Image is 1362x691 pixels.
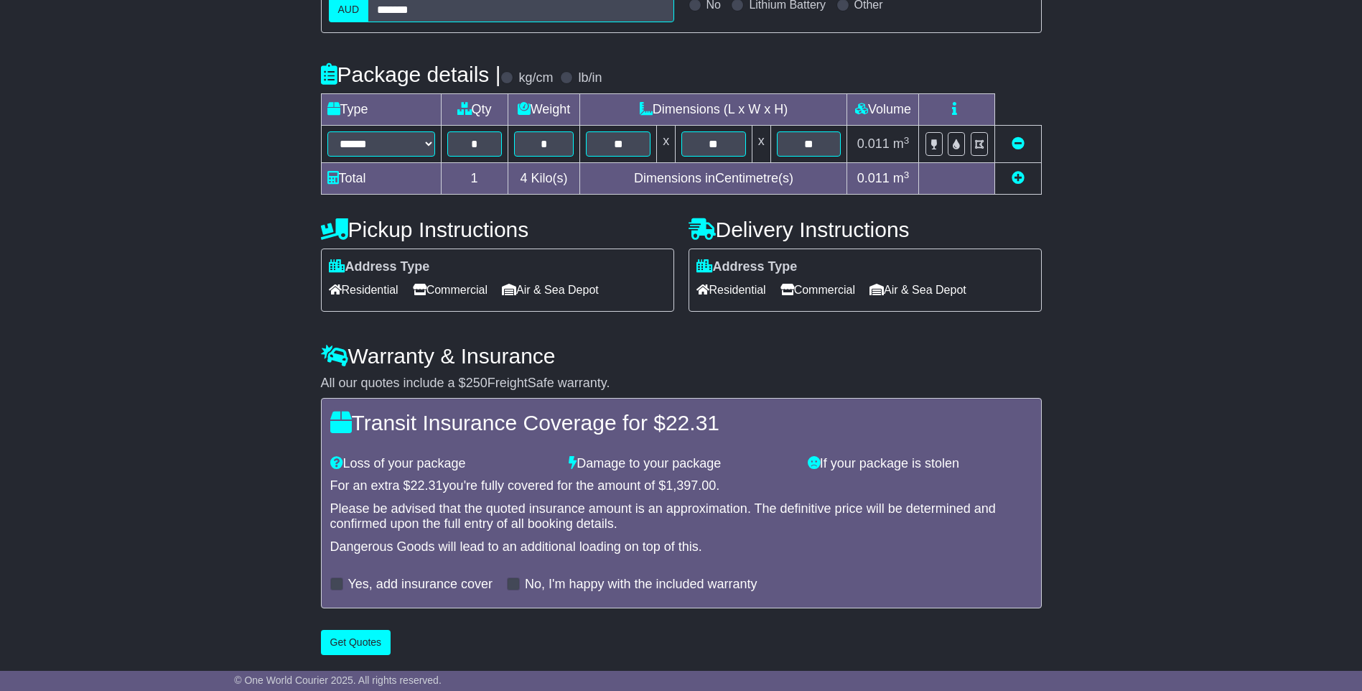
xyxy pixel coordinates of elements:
[321,163,441,195] td: Total
[893,171,910,185] span: m
[580,163,847,195] td: Dimensions in Centimetre(s)
[869,279,966,301] span: Air & Sea Depot
[502,279,599,301] span: Air & Sea Depot
[321,630,391,655] button: Get Quotes
[580,94,847,126] td: Dimensions (L x W x H)
[780,279,855,301] span: Commercial
[1012,171,1025,185] a: Add new item
[696,259,798,275] label: Address Type
[904,135,910,146] sup: 3
[752,126,770,163] td: x
[348,577,493,593] label: Yes, add insurance cover
[1012,136,1025,151] a: Remove this item
[508,163,580,195] td: Kilo(s)
[330,478,1032,494] div: For an extra $ you're fully covered for the amount of $ .
[666,478,716,493] span: 1,397.00
[441,163,508,195] td: 1
[578,70,602,86] label: lb/in
[413,279,488,301] span: Commercial
[330,501,1032,532] div: Please be advised that the quoted insurance amount is an approximation. The definitive price will...
[904,170,910,180] sup: 3
[329,259,430,275] label: Address Type
[323,456,562,472] div: Loss of your package
[330,411,1032,435] h4: Transit Insurance Coverage for $
[321,376,1042,391] div: All our quotes include a $ FreightSafe warranty.
[321,62,501,86] h4: Package details |
[520,171,527,185] span: 4
[321,344,1042,368] h4: Warranty & Insurance
[466,376,488,390] span: 250
[441,94,508,126] td: Qty
[234,674,442,686] span: © One World Courier 2025. All rights reserved.
[689,218,1042,241] h4: Delivery Instructions
[847,94,919,126] td: Volume
[321,94,441,126] td: Type
[893,136,910,151] span: m
[657,126,676,163] td: x
[696,279,766,301] span: Residential
[801,456,1040,472] div: If your package is stolen
[508,94,580,126] td: Weight
[857,136,890,151] span: 0.011
[561,456,801,472] div: Damage to your package
[329,279,398,301] span: Residential
[330,539,1032,555] div: Dangerous Goods will lead to an additional loading on top of this.
[857,171,890,185] span: 0.011
[666,411,719,435] span: 22.31
[411,478,443,493] span: 22.31
[525,577,757,593] label: No, I'm happy with the included warranty
[518,70,553,86] label: kg/cm
[321,218,674,241] h4: Pickup Instructions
